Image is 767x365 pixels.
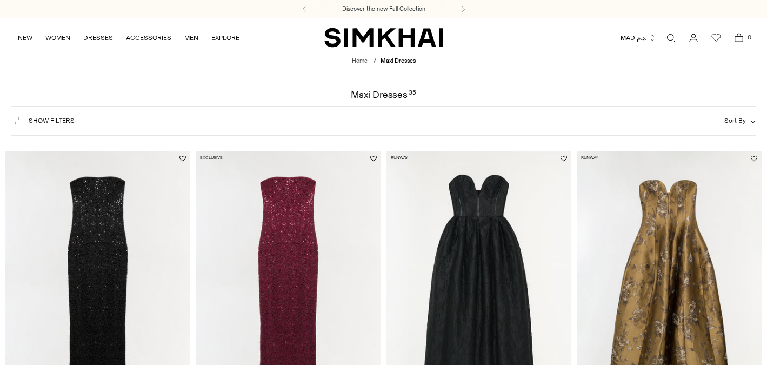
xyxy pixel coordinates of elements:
[211,26,239,50] a: EXPLORE
[381,57,416,64] span: Maxi Dresses
[683,27,704,49] a: Go to the account page
[370,155,377,162] button: Add to Wishlist
[352,57,368,64] a: Home
[179,155,186,162] button: Add to Wishlist
[561,155,567,162] button: Add to Wishlist
[724,117,746,124] span: Sort By
[660,27,682,49] a: Open search modal
[184,26,198,50] a: MEN
[409,90,416,99] div: 35
[751,155,757,162] button: Add to Wishlist
[374,57,376,66] div: /
[324,27,443,48] a: SIMKHAI
[351,90,416,99] h1: Maxi Dresses
[342,5,425,14] a: Discover the new Fall Collection
[83,26,113,50] a: DRESSES
[724,115,756,127] button: Sort By
[29,117,75,124] span: Show Filters
[744,32,754,42] span: 0
[621,26,656,50] button: MAD د.م.
[11,112,75,129] button: Show Filters
[45,26,70,50] a: WOMEN
[126,26,171,50] a: ACCESSORIES
[705,27,727,49] a: Wishlist
[728,27,750,49] a: Open cart modal
[352,57,416,66] nav: breadcrumbs
[18,26,32,50] a: NEW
